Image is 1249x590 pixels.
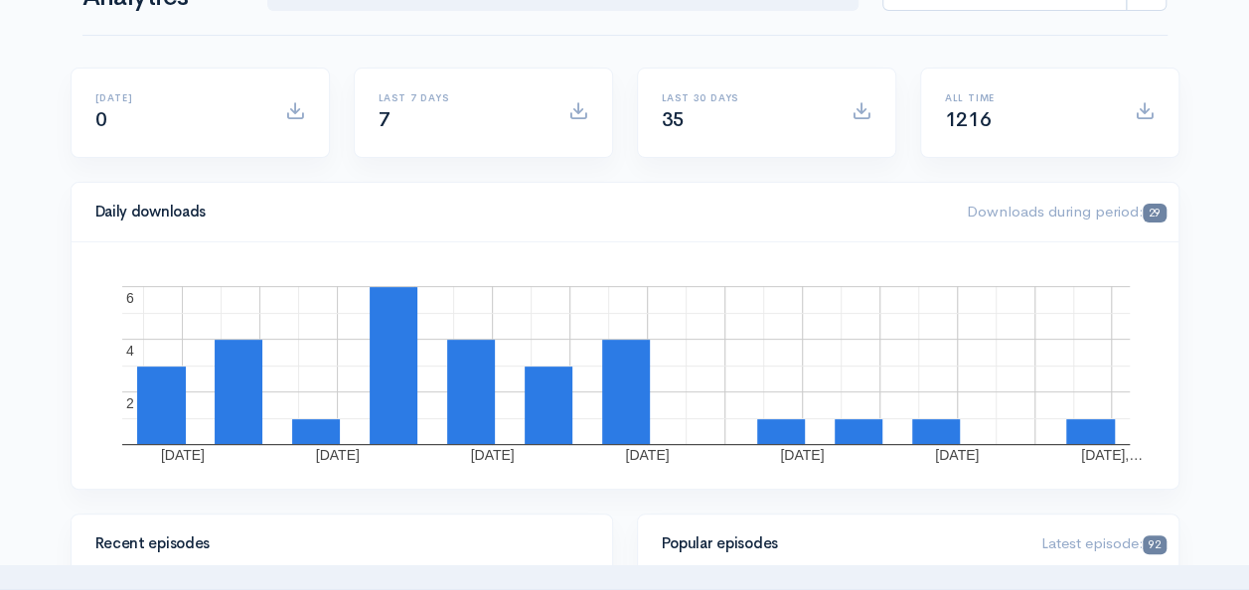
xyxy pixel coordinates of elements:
[95,204,943,221] h4: Daily downloads
[379,92,545,103] h6: Last 7 days
[126,289,134,305] text: 6
[95,107,107,132] span: 0
[126,394,134,410] text: 2
[945,107,991,132] span: 1216
[1143,535,1166,554] span: 92
[780,447,824,463] text: [DATE]
[1040,533,1166,552] span: Latest episode:
[662,92,828,103] h6: Last 30 days
[966,202,1166,221] span: Downloads during period:
[95,92,261,103] h6: [DATE]
[379,107,390,132] span: 7
[126,342,134,358] text: 4
[625,447,669,463] text: [DATE]
[95,266,1156,465] svg: A chart.
[315,447,359,463] text: [DATE]
[945,92,1111,103] h6: All time
[95,535,576,552] h4: Recent episodes
[1080,447,1142,463] text: [DATE],…
[662,535,1017,552] h4: Popular episodes
[935,447,979,463] text: [DATE]
[662,107,685,132] span: 35
[160,447,204,463] text: [DATE]
[1143,204,1166,222] span: 29
[470,447,514,463] text: [DATE]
